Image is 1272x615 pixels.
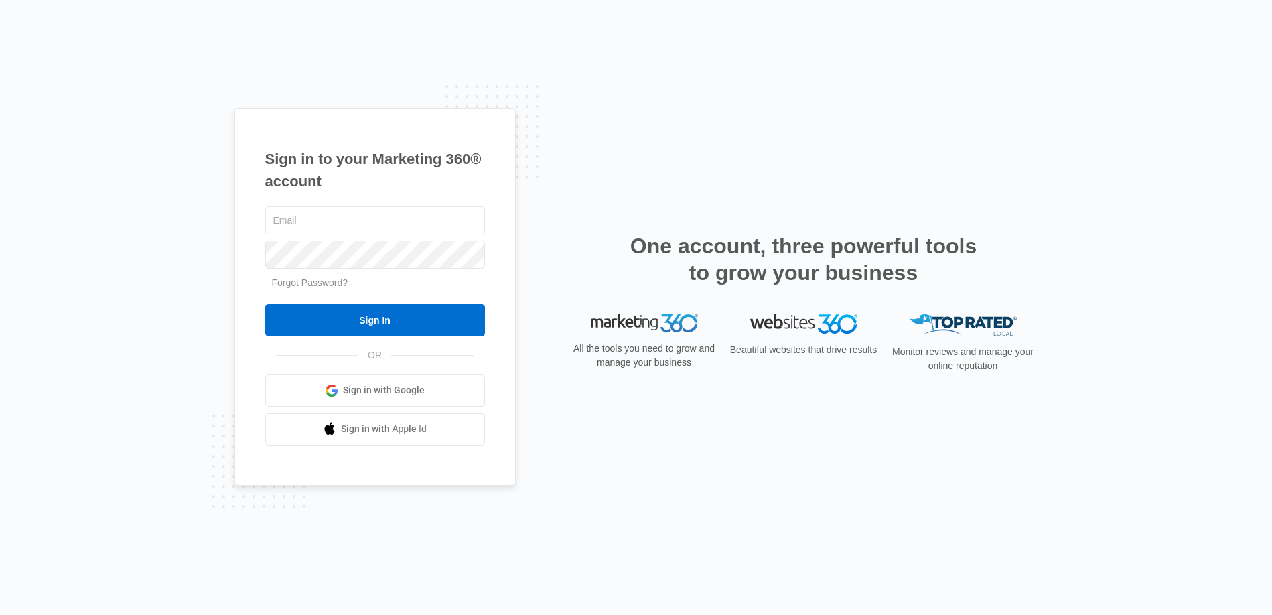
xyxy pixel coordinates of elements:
[265,148,485,192] h1: Sign in to your Marketing 360® account
[265,374,485,407] a: Sign in with Google
[265,413,485,446] a: Sign in with Apple Id
[750,314,857,334] img: Websites 360
[626,232,981,286] h2: One account, three powerful tools to grow your business
[343,383,425,397] span: Sign in with Google
[272,277,348,288] a: Forgot Password?
[910,314,1017,336] img: Top Rated Local
[358,348,391,362] span: OR
[729,343,879,357] p: Beautiful websites that drive results
[569,342,719,370] p: All the tools you need to grow and manage your business
[888,345,1038,373] p: Monitor reviews and manage your online reputation
[265,304,485,336] input: Sign In
[591,314,698,333] img: Marketing 360
[265,206,485,234] input: Email
[341,422,427,436] span: Sign in with Apple Id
